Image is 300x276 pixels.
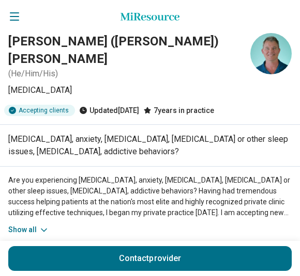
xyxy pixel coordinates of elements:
[8,68,242,80] p: ( He/Him/His )
[8,175,292,218] p: Are you experiencing [MEDICAL_DATA], anxiety, [MEDICAL_DATA], [MEDICAL_DATA] or other sleep issue...
[250,33,292,74] img: John Holland, Psychiatrist
[143,105,214,116] div: 7 years in practice
[4,105,75,116] div: Accepting clients
[8,84,242,96] p: [MEDICAL_DATA]
[121,8,179,25] a: Home page
[79,105,139,116] div: Updated [DATE]
[8,224,49,235] button: Show all
[8,246,292,271] button: Contactprovider
[8,10,21,23] button: Open navigation
[8,33,242,68] h1: [PERSON_NAME] ([PERSON_NAME]) [PERSON_NAME]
